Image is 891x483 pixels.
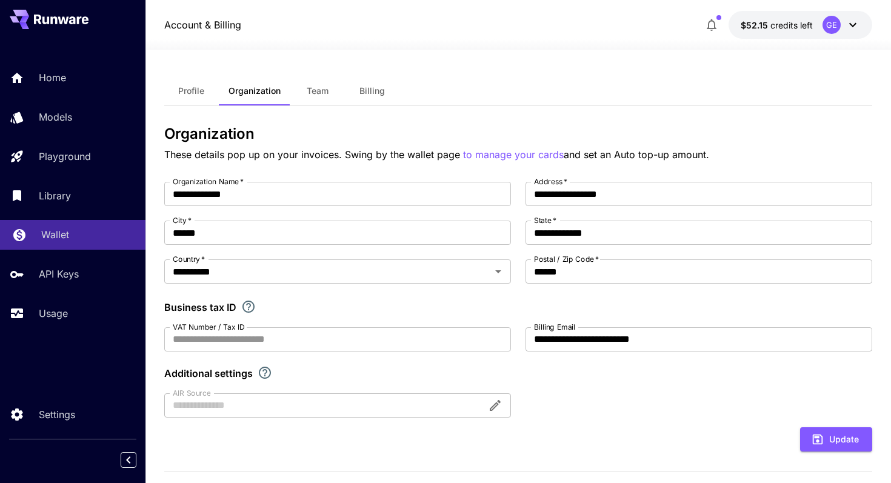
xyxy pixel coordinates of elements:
h3: Organization [164,125,873,142]
svg: If you are a business tax registrant, please enter your business tax ID here. [241,299,256,314]
p: Home [39,70,66,85]
p: Business tax ID [164,300,236,315]
p: Settings [39,407,75,422]
span: Profile [178,85,204,96]
span: $52.15 [741,20,770,30]
span: These details pop up on your invoices. Swing by the wallet page [164,148,463,161]
label: AIR Source [173,388,210,398]
label: City [173,215,192,225]
p: API Keys [39,267,79,281]
span: and set an Auto top-up amount. [564,148,709,161]
span: credits left [770,20,813,30]
label: Country [173,254,205,264]
label: Billing Email [534,322,575,332]
p: Wallet [41,227,69,242]
div: Collapse sidebar [130,449,145,471]
label: VAT Number / Tax ID [173,322,245,332]
span: Organization [229,85,281,96]
label: Organization Name [173,176,244,187]
svg: Explore additional customization settings [258,365,272,380]
p: Models [39,110,72,124]
p: Library [39,188,71,203]
label: State [534,215,556,225]
span: Team [307,85,329,96]
p: Usage [39,306,68,321]
p: Playground [39,149,91,164]
span: Billing [359,85,385,96]
button: Update [800,427,872,452]
button: to manage your cards [463,147,564,162]
a: Account & Billing [164,18,241,32]
label: Address [534,176,567,187]
p: Additional settings [164,366,253,381]
button: Open [490,263,507,280]
div: $52.1452 [741,19,813,32]
label: Postal / Zip Code [534,254,599,264]
button: $52.1452GE [729,11,872,39]
button: Collapse sidebar [121,452,136,468]
div: GE [823,16,841,34]
nav: breadcrumb [164,18,241,32]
